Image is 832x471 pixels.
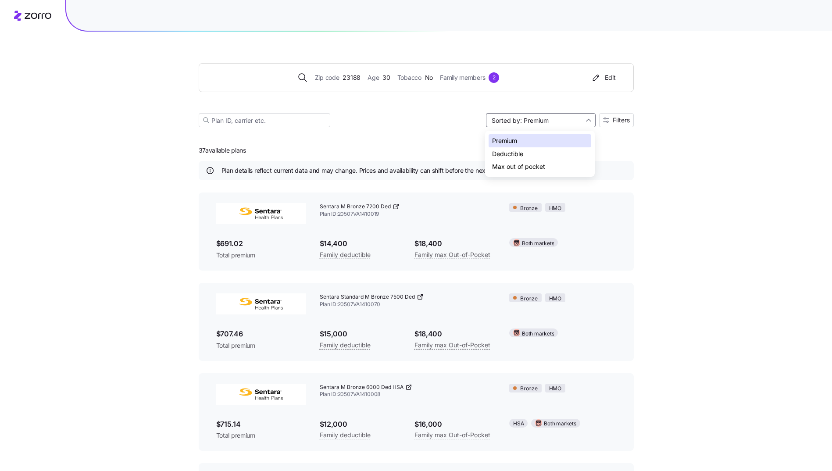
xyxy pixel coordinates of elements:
[599,113,634,127] button: Filters
[414,238,495,249] span: $18,400
[320,203,391,211] span: Sentara M Bronze 7200 Ded
[486,113,596,127] input: Sort by
[216,341,306,350] span: Total premium
[320,301,496,308] span: Plan ID: 20507VA1410070
[320,384,404,391] span: Sentara M Bronze 6000 Ded HSA
[489,72,499,83] div: 2
[440,73,485,82] span: Family members
[591,73,616,82] div: Edit
[549,204,561,213] span: HMO
[382,73,390,82] span: 30
[425,73,433,82] span: No
[216,251,306,260] span: Total premium
[549,295,561,303] span: HMO
[544,420,576,428] span: Both markets
[489,160,591,173] div: Max out of pocket
[320,238,400,249] span: $14,400
[414,430,490,440] span: Family max Out-of-Pocket
[216,293,306,314] img: Sentara Health Plans
[343,73,361,82] span: 23188
[216,431,306,440] span: Total premium
[320,419,400,430] span: $12,000
[216,203,306,224] img: Sentara Health Plans
[216,419,306,430] span: $715.14
[216,238,306,249] span: $691.02
[522,330,554,338] span: Both markets
[320,430,371,440] span: Family deductible
[320,211,496,218] span: Plan ID: 20507VA1410019
[613,117,630,123] span: Filters
[368,73,379,82] span: Age
[587,71,619,85] button: Edit
[216,328,306,339] span: $707.46
[489,147,591,161] div: Deductible
[216,384,306,405] img: Sentara Health Plans
[199,113,330,127] input: Plan ID, carrier etc.
[414,328,495,339] span: $18,400
[199,146,246,155] span: 37 available plans
[397,73,421,82] span: Tobacco
[320,391,496,398] span: Plan ID: 20507VA1410008
[320,328,400,339] span: $15,000
[520,385,538,393] span: Bronze
[320,293,415,301] span: Sentara Standard M Bronze 7500 Ded
[414,250,490,260] span: Family max Out-of-Pocket
[320,340,371,350] span: Family deductible
[549,385,561,393] span: HMO
[520,295,538,303] span: Bronze
[522,239,554,248] span: Both markets
[414,419,495,430] span: $16,000
[414,340,490,350] span: Family max Out-of-Pocket
[315,73,339,82] span: Zip code
[520,204,538,213] span: Bronze
[513,420,524,428] span: HSA
[489,134,591,147] div: Premium
[221,166,534,175] span: Plan details reflect current data and may change. Prices and availability can shift before the ne...
[320,250,371,260] span: Family deductible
